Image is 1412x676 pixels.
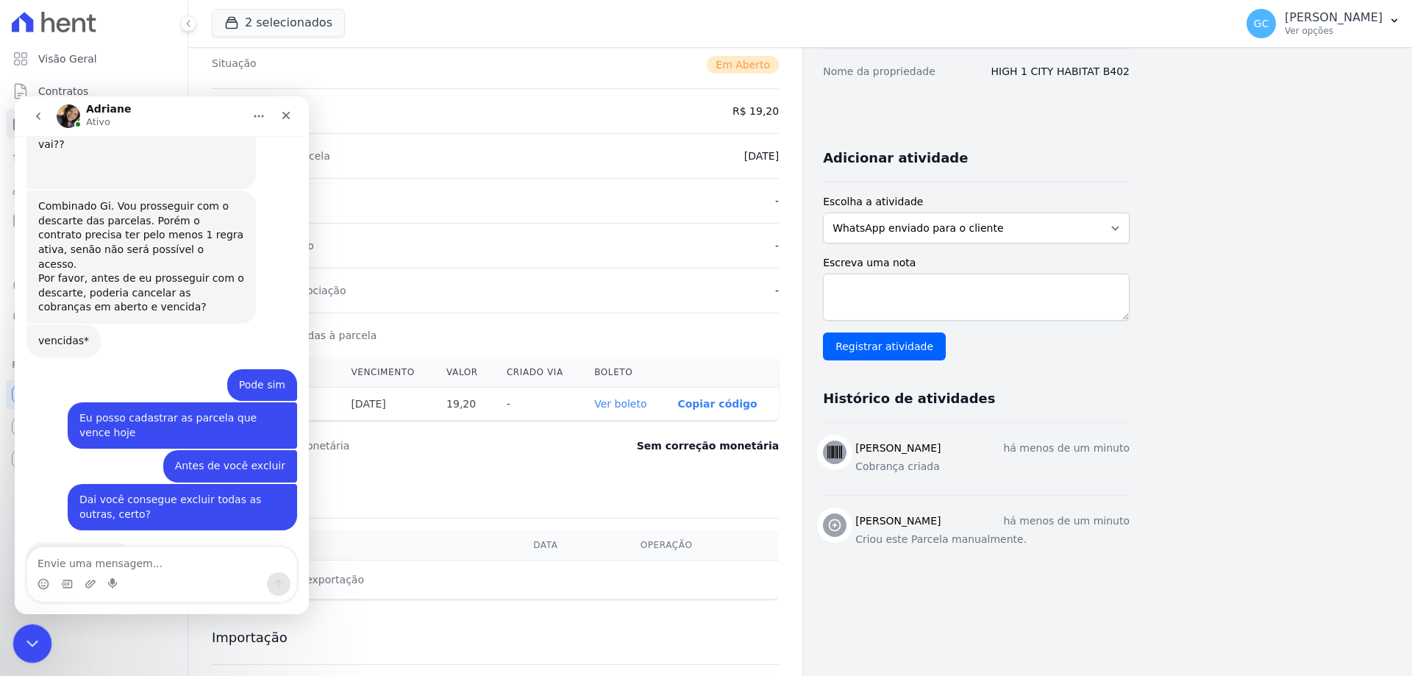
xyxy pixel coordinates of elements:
input: Registrar atividade [823,332,946,360]
dd: - [775,238,779,253]
label: Escreva uma nota [823,255,1130,271]
span: Contratos [38,84,88,99]
div: Dai você consegue excluir todas as outras, certo? [53,388,282,434]
a: Minha Carteira [6,206,182,235]
div: Antes de você excluir [160,363,271,377]
p: [PERSON_NAME] [1285,10,1383,25]
th: Valor [435,357,495,388]
a: Ver boleto [594,398,646,410]
iframe: Intercom live chat [15,96,309,614]
h3: [PERSON_NAME] [855,441,941,456]
th: Arquivo [212,530,516,561]
div: Antes de você excluir [149,354,282,386]
dt: Nome da propriedade [823,64,935,79]
th: Operação [623,530,779,561]
textarea: Envie uma mensagem... [13,451,282,476]
p: Ver opções [1285,25,1383,37]
span: Visão Geral [38,51,97,66]
div: vencidas* [24,238,74,252]
p: há menos de um minuto [1003,441,1130,456]
button: 2 selecionados [212,9,345,37]
div: vencidas* [12,229,86,261]
dd: Sem correção monetária [637,438,779,453]
a: Conta Hent [6,412,182,441]
button: Start recording [93,482,105,494]
span: GC [1254,18,1269,29]
th: Criado via [495,357,582,388]
dd: HIGH 1 CITY HABITAT B402 [991,64,1130,79]
a: Negativação [6,303,182,332]
div: Pode sim [224,282,271,296]
p: há menos de um minuto [1003,513,1130,529]
th: - [495,388,582,421]
label: Escolha a atividade [823,194,1130,210]
a: Parcelas [6,109,182,138]
button: GC [PERSON_NAME] Ver opções [1235,3,1412,44]
div: Plataformas [12,356,176,374]
a: Contratos [6,77,182,106]
td: Sem dados de exportação [212,561,516,599]
dt: Situação [212,56,257,74]
th: 19,20 [435,388,495,421]
dt: Última correção monetária [212,438,547,453]
button: Enviar uma mensagem [252,476,276,499]
th: [DATE] [339,388,435,421]
div: Giovana diz… [12,306,282,354]
div: Adriane diz… [12,229,282,273]
div: Adriane diz… [12,446,282,510]
a: Lotes [6,141,182,171]
button: Selecionador de GIF [46,482,58,494]
button: Copiar código [677,398,757,410]
div: Giovana diz… [12,388,282,446]
dd: R$ 19,20 [732,104,779,118]
h3: Importação [212,629,779,647]
dd: [DATE] [744,149,779,163]
h3: Exportação [212,483,779,500]
button: Upload do anexo [70,482,82,494]
dd: - [775,193,779,208]
th: Data [516,530,622,561]
div: Eu posso cadastrar as parcela que vence hoje [65,315,271,344]
div: Pode sim [213,273,282,305]
a: Transferências [6,238,182,268]
iframe: Intercom live chat [13,625,52,663]
h3: [PERSON_NAME] [855,513,941,529]
h3: Histórico de atividades [823,390,995,408]
dd: - [775,283,779,298]
a: Recebíveis [6,380,182,409]
a: Visão Geral [6,44,182,74]
p: Cobrança criada [855,459,1130,474]
div: Eu posso cadastrar as parcela que vence hoje [53,306,282,352]
p: Criou este Parcela manualmente. [855,532,1130,547]
span: Em Aberto [707,56,779,74]
button: Selecionador de Emoji [23,482,35,494]
a: Clientes [6,174,182,203]
div: Isso mesmo. =) [12,446,115,478]
div: Combinado Gi. Vou prosseguir com o descarte das parcelas. Porém o contrato precisa ter pelo menos... [24,103,229,218]
th: Vencimento [339,357,435,388]
div: Giovana diz… [12,354,282,388]
h3: Adicionar atividade [823,149,968,167]
a: Crédito [6,271,182,300]
th: Boleto [582,357,666,388]
div: Giovana diz… [12,273,282,307]
div: Dai você consegue excluir todas as outras, certo? [65,396,271,425]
